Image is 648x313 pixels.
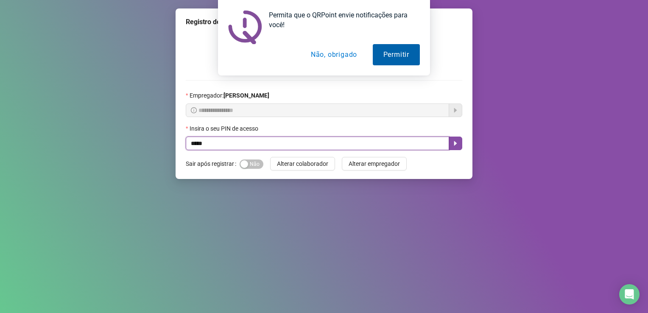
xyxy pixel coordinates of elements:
[300,44,368,65] button: Não, obrigado
[277,159,328,168] span: Alterar colaborador
[223,92,269,99] strong: [PERSON_NAME]
[228,10,262,44] img: notification icon
[270,157,335,170] button: Alterar colaborador
[619,284,640,305] div: Open Intercom Messenger
[452,140,459,147] span: caret-right
[262,10,420,30] div: Permita que o QRPoint envie notificações para você!
[349,159,400,168] span: Alterar empregador
[342,157,407,170] button: Alterar empregador
[186,157,240,170] label: Sair após registrar
[186,124,264,133] label: Insira o seu PIN de acesso
[191,107,197,113] span: info-circle
[190,91,269,100] span: Empregador :
[373,44,420,65] button: Permitir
